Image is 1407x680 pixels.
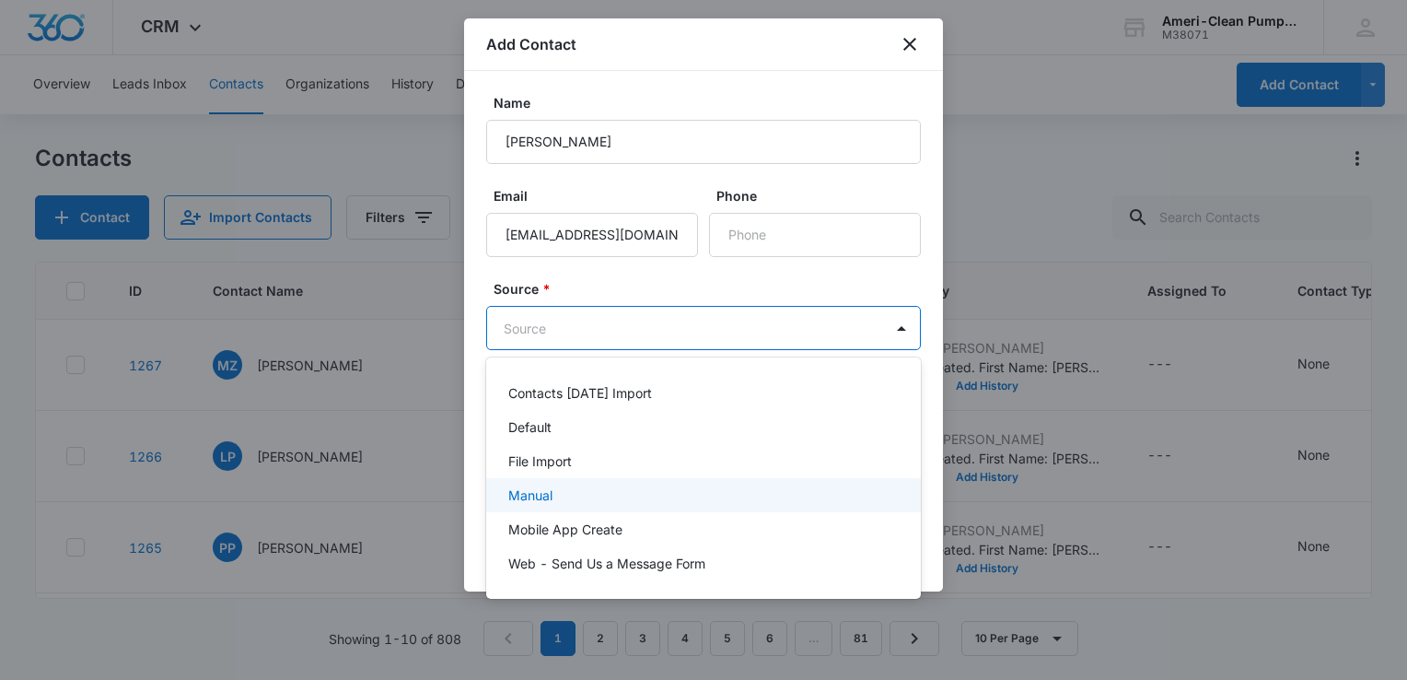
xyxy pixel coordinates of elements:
p: Contacts [DATE] Import [508,383,652,403]
p: Mobile App Create [508,520,622,539]
p: Web - Send Us a Message Form [508,554,705,573]
p: Manual [508,486,552,505]
p: Default [508,417,552,437]
p: File Import [508,451,572,471]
